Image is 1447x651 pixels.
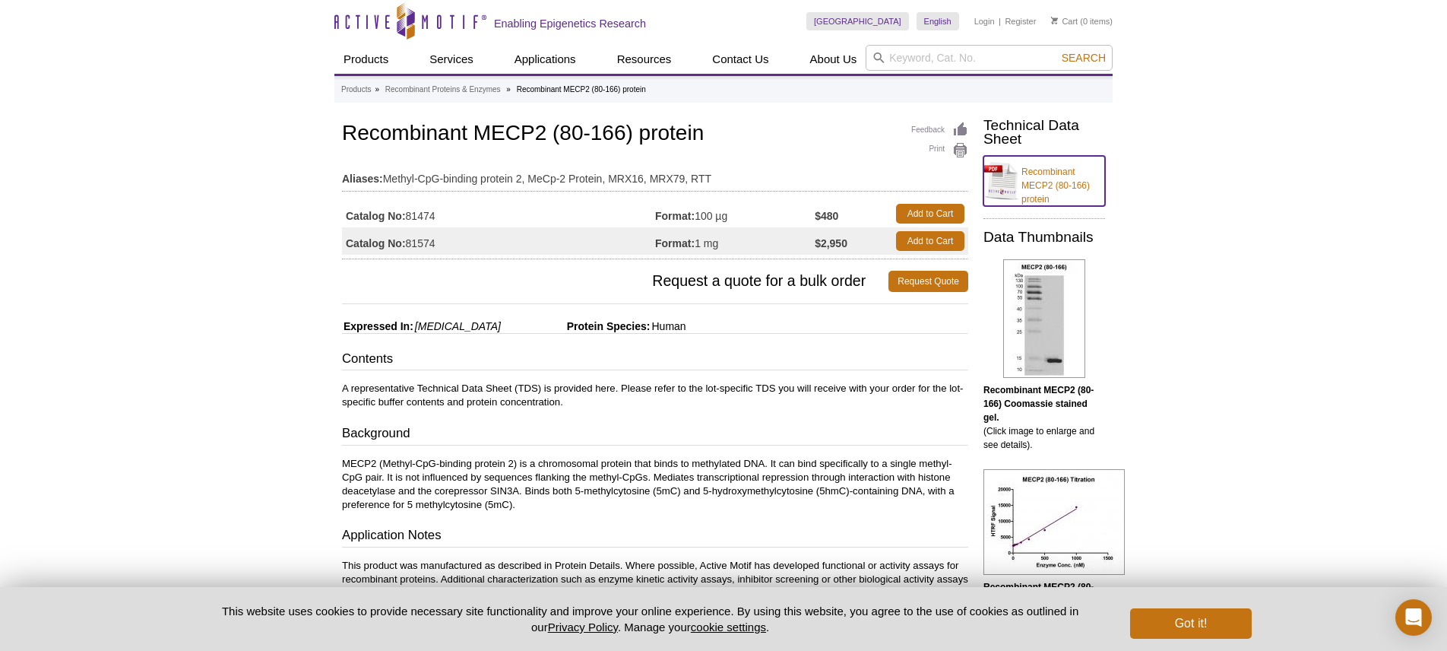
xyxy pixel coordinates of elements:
[342,424,968,446] h3: Background
[655,200,815,227] td: 100 µg
[346,209,406,223] strong: Catalog No:
[342,172,383,186] strong: Aliases:
[983,582,1094,606] b: Recombinant MECP2 (80-166) activity assay.
[1051,16,1078,27] a: Cart
[983,469,1125,575] img: Recombinant MECP2 (80-166) protein activity assay
[415,320,501,332] i: [MEDICAL_DATA]
[703,45,777,74] a: Contact Us
[341,83,371,97] a: Products
[342,457,968,512] p: MECP2 (Methyl-CpG-binding protein 2) is a chromosomal protein that binds to methylated DNA. It ca...
[866,45,1113,71] input: Keyword, Cat. No.
[896,231,964,251] a: Add to Cart
[655,227,815,255] td: 1 mg
[342,350,968,371] h3: Contents
[342,163,968,187] td: Methyl-CpG-binding protein 2, MeCp-2 Protein, MRX16, MRX79, RTT
[342,526,968,548] h3: Application Notes
[983,385,1094,423] b: Recombinant MECP2 (80-166) Coomassie stained gel.
[1051,17,1058,24] img: Your Cart
[999,12,1001,30] li: |
[983,230,1105,244] h2: Data Thumbnails
[504,320,651,332] span: Protein Species:
[896,204,964,224] a: Add to Cart
[505,45,585,74] a: Applications
[195,603,1105,635] p: This website uses cookies to provide necessary site functionality and improve your online experie...
[506,85,511,94] li: »
[888,271,968,292] a: Request Quote
[691,621,766,634] button: cookie settings
[911,122,968,138] a: Feedback
[494,17,646,30] h2: Enabling Epigenetics Research
[815,209,838,223] strong: $480
[1005,16,1036,27] a: Register
[1130,608,1252,639] button: Got it!
[815,237,847,250] strong: $2,950
[1062,52,1106,64] span: Search
[342,559,968,600] p: This product was manufactured as described in Protein Details. Where possible, Active Motif has d...
[1395,599,1432,636] div: Open Intercom Messenger
[983,580,1105,635] p: (Click image to enlarge and see details).
[385,83,501,97] a: Recombinant Proteins & Enzymes
[342,122,968,148] h1: Recombinant MECP2 (80-166) protein
[608,45,681,74] a: Resources
[342,200,655,227] td: 81474
[1051,12,1113,30] li: (0 items)
[548,621,618,634] a: Privacy Policy
[983,119,1105,146] h2: Technical Data Sheet
[375,85,379,94] li: »
[342,227,655,255] td: 81574
[517,85,646,94] li: Recombinant MECP2 (80-166) protein
[911,142,968,159] a: Print
[342,382,968,409] p: A representative Technical Data Sheet (TDS) is provided here. Please refer to the lot-specific TD...
[917,12,959,30] a: English
[655,209,695,223] strong: Format:
[1057,51,1110,65] button: Search
[1003,259,1085,378] img: Recombinant MECP2 (80-166) protein Coomassie gel
[983,383,1105,452] p: (Click image to enlarge and see details).
[974,16,995,27] a: Login
[650,320,686,332] span: Human
[346,237,406,250] strong: Catalog No:
[334,45,397,74] a: Products
[655,237,695,250] strong: Format:
[801,45,866,74] a: About Us
[342,320,413,332] span: Expressed In:
[342,271,888,292] span: Request a quote for a bulk order
[983,156,1105,206] a: Recombinant MECP2 (80-166) protein
[420,45,483,74] a: Services
[806,12,909,30] a: [GEOGRAPHIC_DATA]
